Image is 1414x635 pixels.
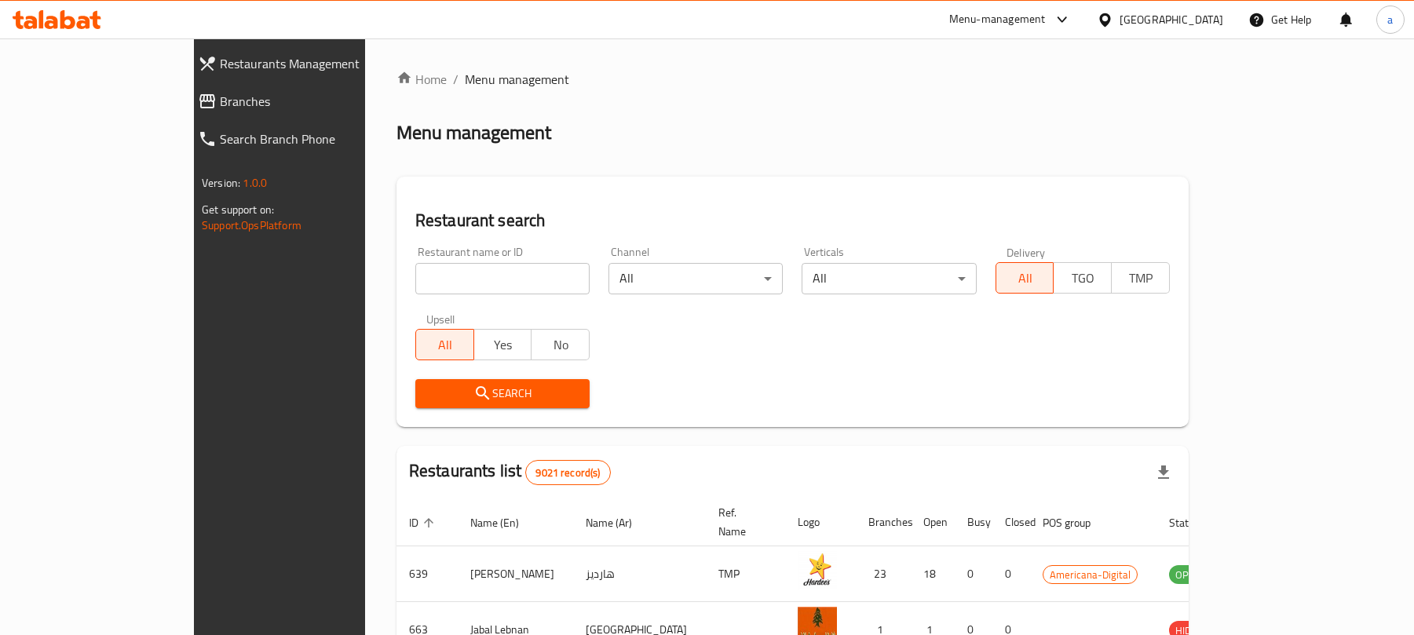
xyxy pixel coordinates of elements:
span: TMP [1118,267,1164,290]
span: Americana-Digital [1043,566,1137,584]
td: 0 [955,546,992,602]
span: No [538,334,583,356]
button: No [531,329,590,360]
span: 1.0.0 [243,173,267,193]
span: All [422,334,468,356]
div: OPEN [1169,565,1208,584]
span: Search [428,384,577,403]
label: Upsell [426,313,455,324]
button: Yes [473,329,532,360]
div: All [608,263,783,294]
th: Busy [955,498,992,546]
th: Open [911,498,955,546]
span: Restaurants Management [220,54,418,73]
h2: Restaurant search [415,209,1170,232]
div: Total records count [525,460,610,485]
span: Search Branch Phone [220,130,418,148]
span: Branches [220,92,418,111]
h2: Restaurants list [409,459,611,485]
span: TGO [1060,267,1105,290]
button: TMP [1111,262,1170,294]
span: All [1003,267,1048,290]
th: Branches [856,498,911,546]
li: / [453,70,459,89]
td: TMP [706,546,785,602]
th: Logo [785,498,856,546]
span: POS group [1043,513,1111,532]
span: Status [1169,513,1220,532]
td: 18 [911,546,955,602]
span: Name (Ar) [586,513,652,532]
a: Branches [185,82,430,120]
div: Menu-management [949,10,1046,29]
a: Search Branch Phone [185,120,430,158]
button: Search [415,379,590,408]
td: هارديز [573,546,706,602]
td: 23 [856,546,911,602]
span: a [1387,11,1393,28]
span: ID [409,513,439,532]
div: All [802,263,976,294]
th: Closed [992,498,1030,546]
button: TGO [1053,262,1112,294]
input: Search for restaurant name or ID.. [415,263,590,294]
span: OPEN [1169,566,1208,584]
a: Restaurants Management [185,45,430,82]
span: Name (En) [470,513,539,532]
span: 9021 record(s) [526,465,609,480]
td: [PERSON_NAME] [458,546,573,602]
a: Support.OpsPlatform [202,215,301,235]
span: Menu management [465,70,569,89]
td: 0 [992,546,1030,602]
span: Get support on: [202,199,274,220]
button: All [996,262,1054,294]
label: Delivery [1007,246,1046,257]
span: Yes [480,334,526,356]
button: All [415,329,474,360]
nav: breadcrumb [396,70,1189,89]
div: [GEOGRAPHIC_DATA] [1120,11,1223,28]
div: Export file [1145,454,1182,491]
h2: Menu management [396,120,551,145]
span: Version: [202,173,240,193]
img: Hardee's [798,551,837,590]
span: Ref. Name [718,503,766,541]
